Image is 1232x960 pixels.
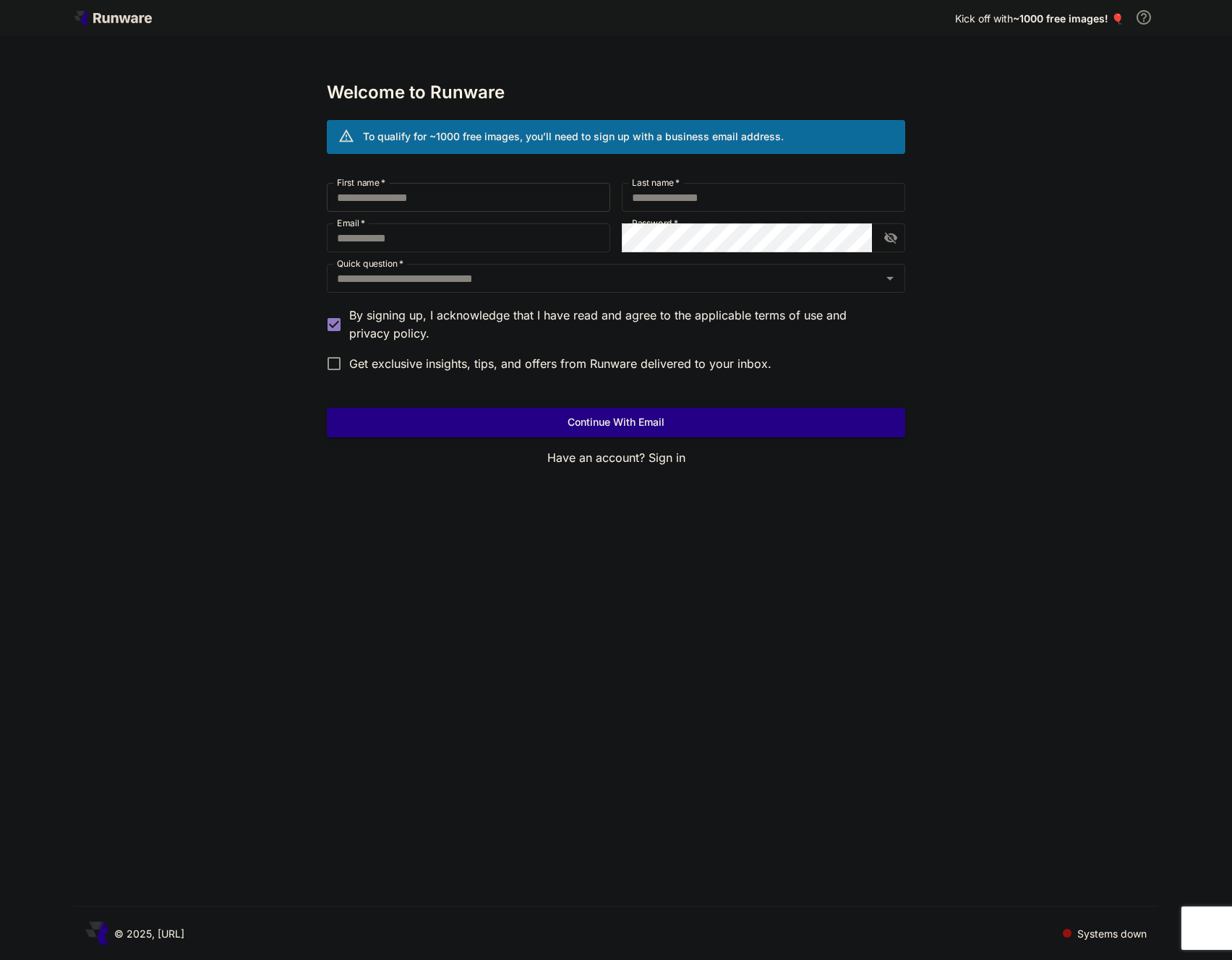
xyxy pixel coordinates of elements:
label: First name [337,176,385,189]
button: Continue with email [327,408,905,437]
button: By signing up, I acknowledge that I have read and agree to the applicable and privacy policy. [755,307,823,325]
span: Get exclusive insights, tips, and offers from Runware delivered to your inbox. [349,355,771,372]
span: ~1000 free images! 🎈 [1013,12,1124,25]
label: Password [632,217,678,229]
p: Have an account? [327,449,905,467]
label: Email [337,217,365,229]
button: Sign in [649,449,685,467]
button: Open [880,268,900,288]
p: By signing up, I acknowledge that I have read and agree to the applicable and [349,307,894,343]
label: Last name [632,176,680,189]
p: privacy policy. [349,325,429,343]
button: By signing up, I acknowledge that I have read and agree to the applicable terms of use and [349,325,429,343]
label: Quick question [337,257,403,270]
h3: Welcome to Runware [327,82,905,103]
p: terms of use [755,307,823,325]
button: In order to qualify for free credit, you need to sign up with a business email address and click ... [1129,3,1158,32]
p: Systems down [1077,926,1147,941]
p: © 2025, [URL] [114,926,184,941]
div: To qualify for ~1000 free images, you’ll need to sign up with a business email address. [363,129,784,144]
button: toggle password visibility [878,225,904,251]
span: Kick off with [955,12,1013,25]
